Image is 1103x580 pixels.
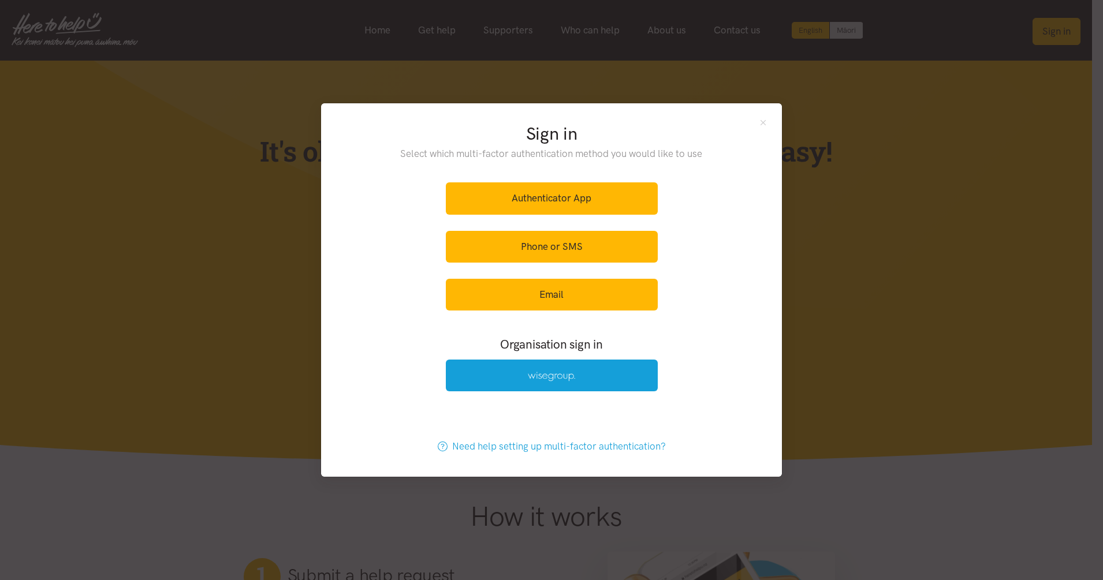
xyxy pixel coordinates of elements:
[446,279,658,310] a: Email
[446,182,658,214] a: Authenticator App
[377,146,726,162] p: Select which multi-factor authentication method you would like to use
[426,431,678,462] a: Need help setting up multi-factor authentication?
[758,117,768,127] button: Close
[414,336,689,353] h3: Organisation sign in
[446,231,658,263] a: Phone or SMS
[377,122,726,146] h2: Sign in
[528,372,575,381] img: Wise Group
